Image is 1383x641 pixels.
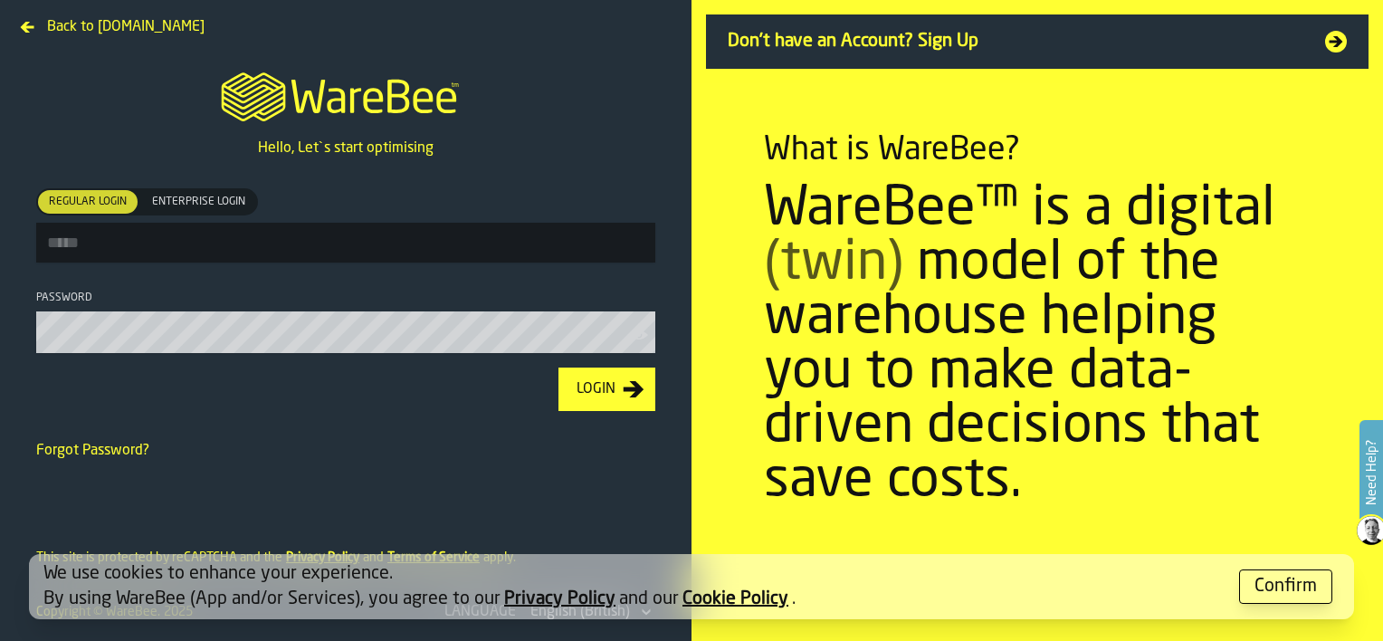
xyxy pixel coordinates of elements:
[558,368,655,411] button: button-Login
[14,14,212,29] a: Back to [DOMAIN_NAME]
[139,188,258,215] label: button-switch-multi-Enterprise Login
[1254,574,1317,599] div: Confirm
[682,590,788,608] a: Cookie Policy
[29,554,1354,619] div: alert-[object Object]
[141,190,256,214] div: thumb
[706,14,1369,69] a: Don't have an Account? Sign Up
[1239,569,1332,604] button: button-
[38,190,138,214] div: thumb
[36,223,655,263] input: button-toolbar-[object Object]
[36,311,655,353] input: button-toolbar-Password
[764,183,1311,509] div: WareBee™ is a digital model of the warehouse helping you to make data-driven decisions that save ...
[36,292,655,304] div: Password
[764,237,903,292] span: (twin)
[630,326,652,344] button: button-toolbar-Password
[43,561,1225,612] div: We use cookies to enhance your experience. By using WareBee (App and/or Services), you agree to o...
[36,444,149,458] a: Forgot Password?
[504,590,615,608] a: Privacy Policy
[36,188,655,263] label: button-toolbar-[object Object]
[36,292,655,353] label: button-toolbar-Password
[145,194,253,210] span: Enterprise Login
[764,132,1020,168] div: What is WareBee?
[258,138,434,159] p: Hello, Let`s start optimising
[728,29,1303,54] span: Don't have an Account? Sign Up
[205,51,486,138] a: logo-header
[569,378,623,400] div: Login
[1361,422,1381,523] label: Need Help?
[47,16,205,38] span: Back to [DOMAIN_NAME]
[36,188,139,215] label: button-switch-multi-Regular Login
[42,194,134,210] span: Regular Login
